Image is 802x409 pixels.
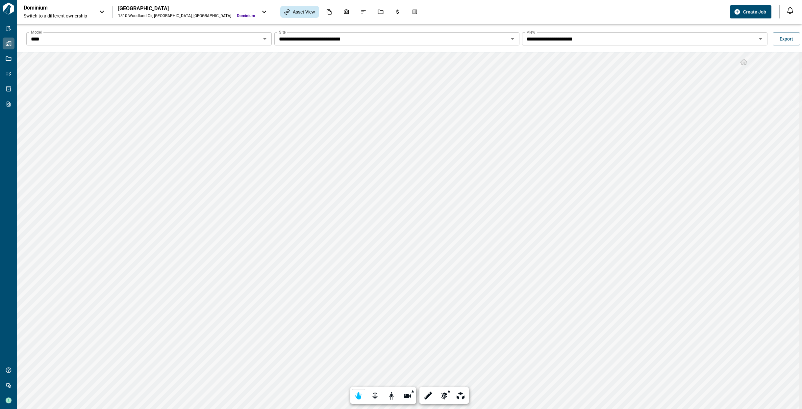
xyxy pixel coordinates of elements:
[756,34,765,43] button: Open
[280,6,319,18] div: Asset View
[237,13,255,18] span: Dominium
[357,6,370,17] div: Issues & Info
[743,9,766,15] span: Create Job
[322,6,336,17] div: Documents
[408,6,422,17] div: Takeoff Center
[773,32,800,45] button: Export
[780,36,793,42] span: Export
[31,29,42,35] label: Model
[508,34,517,43] button: Open
[24,13,93,19] span: Switch to a different ownership
[730,5,771,18] button: Create Job
[260,34,269,43] button: Open
[118,5,255,12] div: [GEOGRAPHIC_DATA]
[279,29,286,35] label: Site
[785,5,795,16] button: Open notification feed
[527,29,535,35] label: View
[374,6,388,17] div: Jobs
[293,9,315,15] span: Asset View
[118,13,231,18] div: 1810 Woodland Cir , [GEOGRAPHIC_DATA] , [GEOGRAPHIC_DATA]
[391,6,405,17] div: Budgets
[339,6,353,17] div: Photos
[24,5,83,11] p: Dominium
